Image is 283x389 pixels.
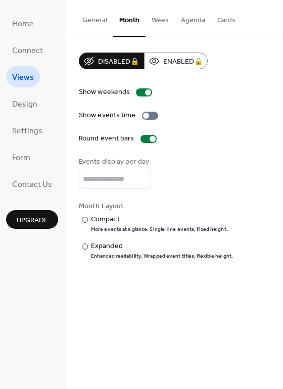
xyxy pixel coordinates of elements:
div: Events display per day [79,157,149,167]
a: Views [6,66,40,87]
a: Connect [6,39,49,61]
span: Design [12,96,37,112]
span: Form [12,150,30,166]
div: Expanded [91,241,231,252]
div: Month Layout [79,201,268,212]
a: Form [6,146,36,168]
span: Upgrade [17,215,48,226]
a: Design [6,92,43,114]
button: Upgrade [6,210,58,229]
div: More events at a glance. Single-line events, fixed height. [91,226,228,233]
a: Contact Us [6,173,58,194]
span: Views [12,70,34,85]
a: Home [6,12,40,34]
div: Round event bars [79,133,134,144]
div: Show weekends [79,87,130,98]
span: Connect [12,43,43,59]
div: Enhanced readability. Wrapped event titles, flexible height. [91,253,233,260]
span: Home [12,16,34,32]
div: Compact [91,214,226,225]
span: Contact Us [12,177,52,192]
a: Settings [6,119,49,141]
div: Show events time [79,110,136,121]
span: Settings [12,123,42,139]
